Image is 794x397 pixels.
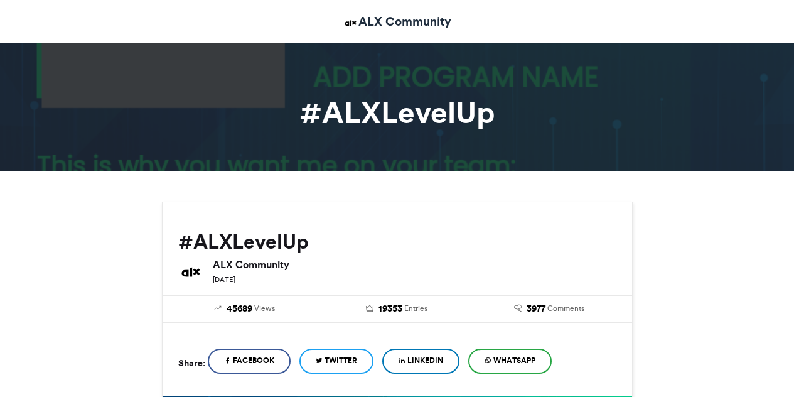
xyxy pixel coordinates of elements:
a: LinkedIn [382,349,459,374]
span: Entries [404,303,427,314]
img: ALX Community [178,259,203,285]
span: LinkedIn [407,355,443,366]
small: [DATE] [213,275,235,284]
span: 19353 [378,302,402,316]
span: 3977 [527,302,545,316]
span: 45689 [227,302,252,316]
a: 3977 Comments [483,302,616,316]
a: 19353 Entries [330,302,464,316]
h5: Share: [178,355,205,371]
a: Facebook [208,349,291,374]
h1: #ALXLevelUp [49,97,746,128]
span: Facebook [233,355,274,366]
a: 45689 Views [178,302,312,316]
h2: #ALXLevelUp [178,231,616,253]
a: WhatsApp [468,349,552,374]
span: WhatsApp [493,355,535,366]
a: ALX Community [343,13,451,31]
a: Twitter [299,349,373,374]
img: ALX Community [343,15,358,31]
span: Twitter [325,355,357,366]
h6: ALX Community [213,259,616,269]
span: Views [254,303,275,314]
span: Comments [547,303,584,314]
